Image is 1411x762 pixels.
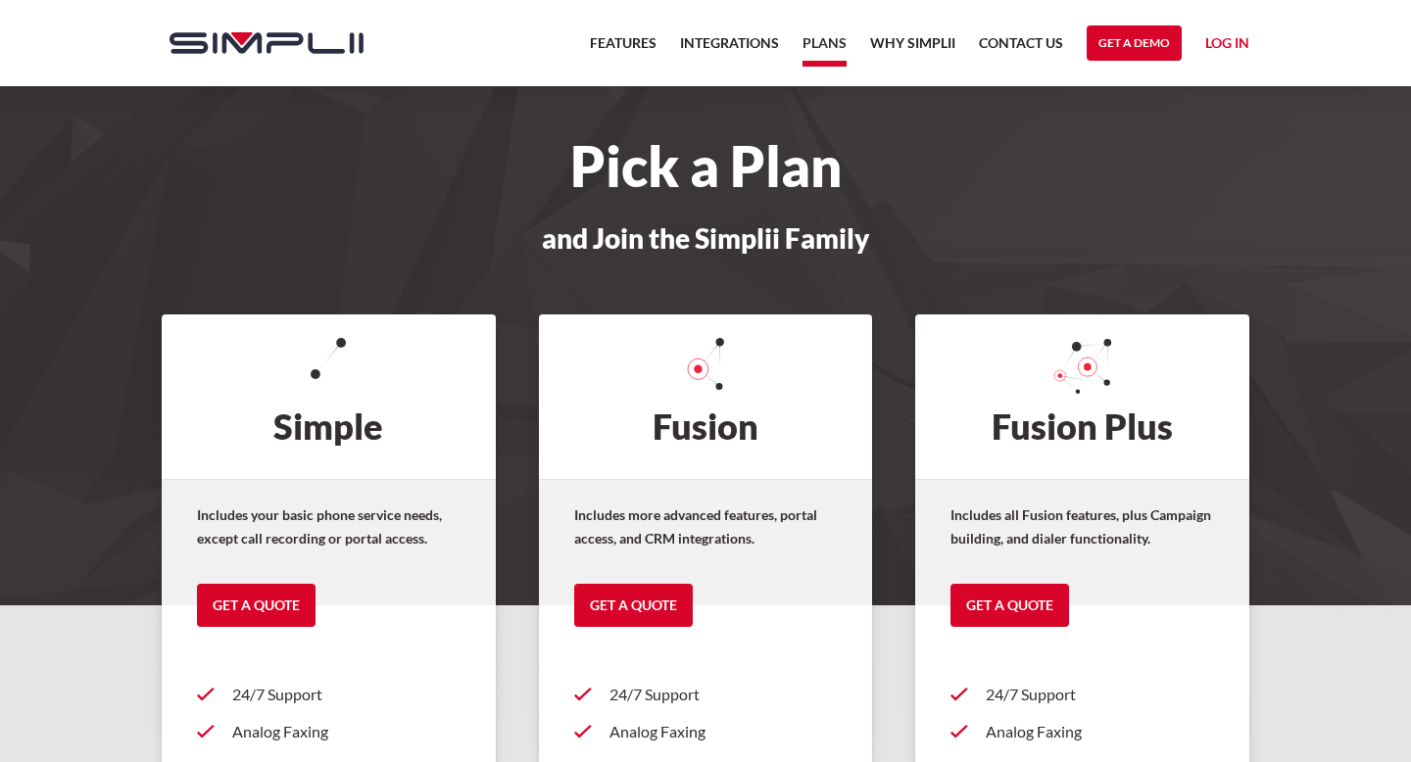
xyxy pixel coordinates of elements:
h2: Simple [162,314,496,479]
a: Get a Quote [574,584,693,627]
h3: and Join the Simplii Family [150,223,1261,253]
a: Analog Faxing [574,713,838,750]
strong: Includes more advanced features, portal access, and CRM integrations. [574,506,817,547]
a: Get a Quote [950,584,1069,627]
a: Get a Quote [197,584,316,627]
h1: Pick a Plan [150,145,1261,188]
a: Why Simplii [870,31,955,67]
img: Simplii [170,32,364,54]
a: Features [590,31,657,67]
a: Analog Faxing [197,713,461,750]
a: Get a Demo [1087,25,1182,61]
strong: Includes all Fusion features, plus Campaign building, and dialer functionality. [950,506,1211,547]
p: 24/7 Support [986,683,1214,706]
h2: Fusion [539,314,873,479]
p: Analog Faxing [609,720,838,743]
h2: Fusion Plus [915,314,1249,479]
p: 24/7 Support [609,683,838,706]
a: 24/7 Support [950,676,1214,713]
a: Log in [1205,31,1249,61]
a: Contact US [979,31,1063,67]
p: Includes your basic phone service needs, except call recording or portal access. [197,503,461,550]
a: Plans [803,31,847,67]
a: 24/7 Support [197,676,461,713]
a: Analog Faxing [950,713,1214,750]
a: Integrations [680,31,779,67]
a: 24/7 Support [574,676,838,713]
p: 24/7 Support [232,683,461,706]
p: Analog Faxing [232,720,461,743]
p: Analog Faxing [986,720,1214,743]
